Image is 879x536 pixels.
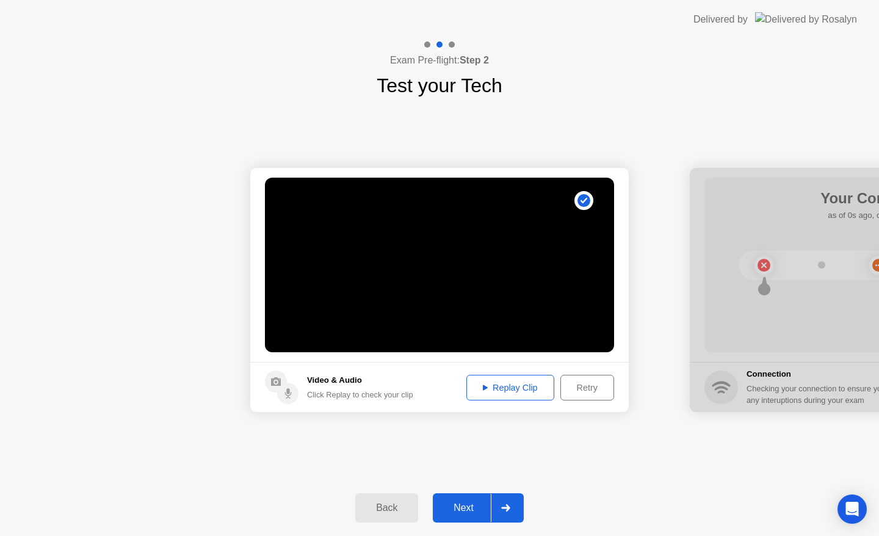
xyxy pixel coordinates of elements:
button: Back [355,493,418,523]
button: Retry [560,375,614,400]
div: Click Replay to check your clip [307,389,413,400]
div: Retry [565,383,610,393]
button: Next [433,493,524,523]
b: Step 2 [460,55,489,65]
div: Delivered by [693,12,748,27]
div: Open Intercom Messenger [837,494,867,524]
div: Replay Clip [471,383,550,393]
h1: Test your Tech [377,71,502,100]
div: Back [359,502,414,513]
h5: Video & Audio [307,374,413,386]
h4: Exam Pre-flight: [390,53,489,68]
div: Next [436,502,491,513]
button: Replay Clip [466,375,554,400]
img: Delivered by Rosalyn [755,12,857,26]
